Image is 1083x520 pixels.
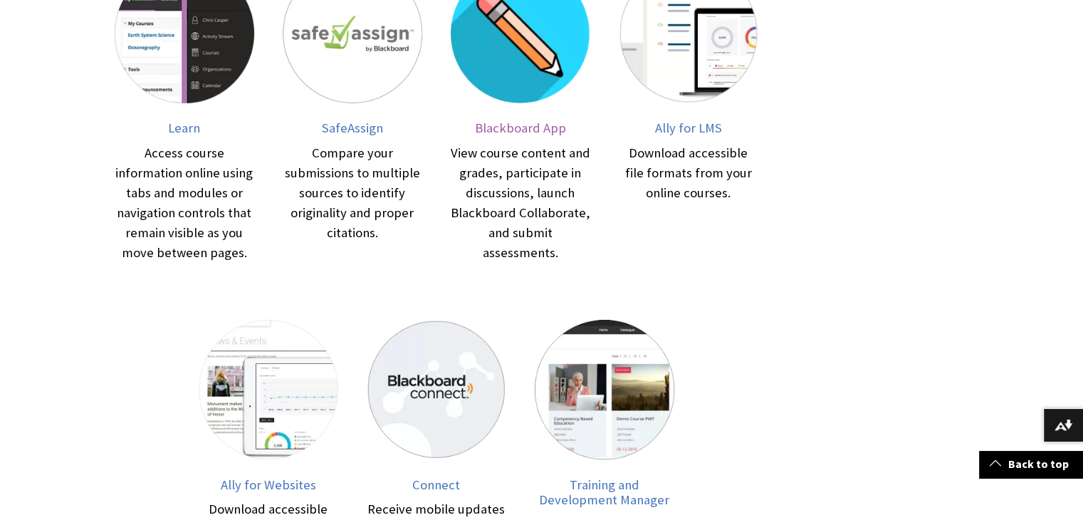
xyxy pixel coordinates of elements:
[655,120,722,136] span: Ally for LMS
[115,143,254,263] div: Access course information online using tabs and modules or navigation controls that remain visibl...
[619,143,758,203] div: Download accessible file formats from your online courses.
[451,143,590,263] div: View course content and grades, participate in discussions, launch Blackboard Collaborate, and su...
[367,320,506,459] img: Connect
[535,320,674,459] img: Training and Development Manager
[199,320,338,459] img: Ally for Websites
[322,120,383,136] span: SafeAssign
[979,451,1083,477] a: Back to top
[412,477,460,493] span: Connect
[283,143,422,243] div: Compare your submissions to multiple sources to identify originality and proper citations.
[221,477,316,493] span: Ally for Websites
[475,120,566,136] span: Blackboard App
[539,477,669,509] span: Training and Development Manager
[168,120,200,136] span: Learn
